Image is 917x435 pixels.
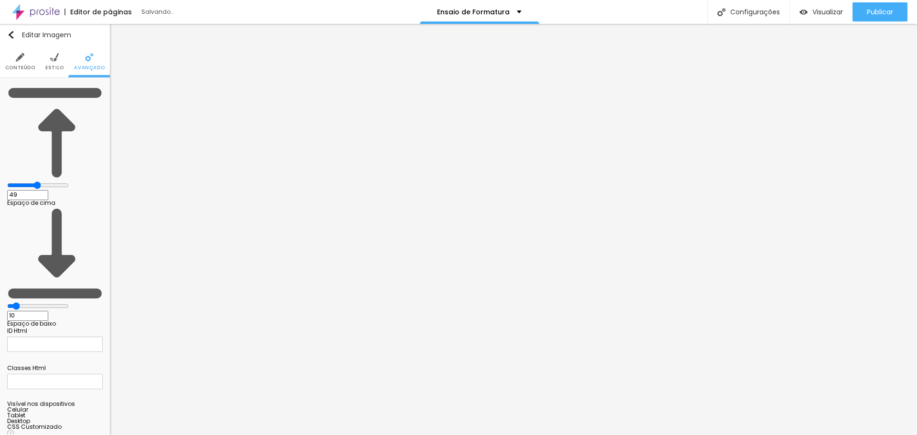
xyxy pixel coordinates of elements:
img: Icone [16,53,24,62]
div: ID Html [7,327,103,335]
img: Icone [85,53,94,62]
div: Editor de páginas [64,9,132,15]
span: Tablet [7,411,25,419]
img: Icone [50,53,59,62]
span: Celular [7,405,28,414]
div: Salvando... [141,9,251,15]
div: Visível nos dispositivos [7,401,103,407]
img: Icone [717,8,725,16]
img: Icone [7,206,103,301]
iframe: Editor [110,24,917,435]
span: Avançado [74,65,105,70]
span: Visualizar [812,8,843,16]
button: Visualizar [790,2,853,21]
button: Publicar [853,2,907,21]
div: Editar Imagem [7,31,71,39]
div: Classes Html [7,364,103,372]
div: Espaço de cima [7,200,103,206]
img: Icone [7,85,103,180]
img: view-1.svg [800,8,808,16]
span: Publicar [867,8,893,16]
div: Espaço de baixo [7,321,103,327]
p: Ensaio de Formatura [437,9,510,15]
span: Conteúdo [5,65,35,70]
img: Icone [7,31,15,39]
div: CSS Customizado [7,424,103,430]
span: Desktop [7,417,30,425]
span: Estilo [45,65,64,70]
